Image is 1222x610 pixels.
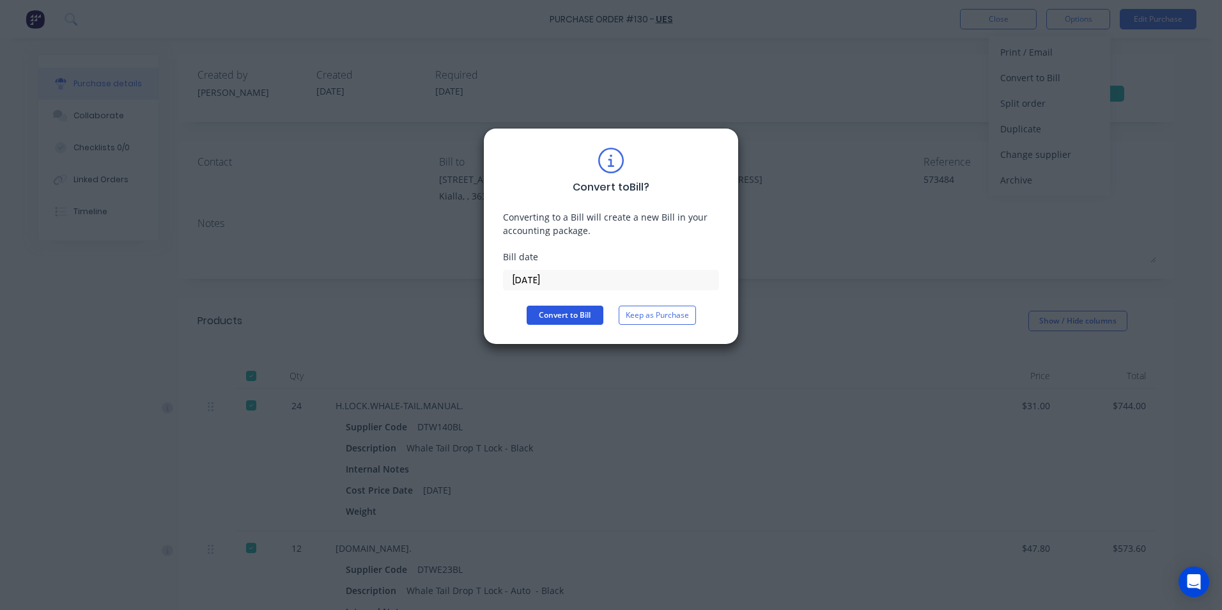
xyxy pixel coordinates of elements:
div: Open Intercom Messenger [1179,567,1209,597]
div: Bill date [503,250,719,263]
button: Keep as Purchase [619,306,696,325]
button: Convert to Bill [527,306,603,325]
div: Convert to Bill ? [573,180,649,195]
div: Converting to a Bill will create a new Bill in your accounting package. [503,210,719,237]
